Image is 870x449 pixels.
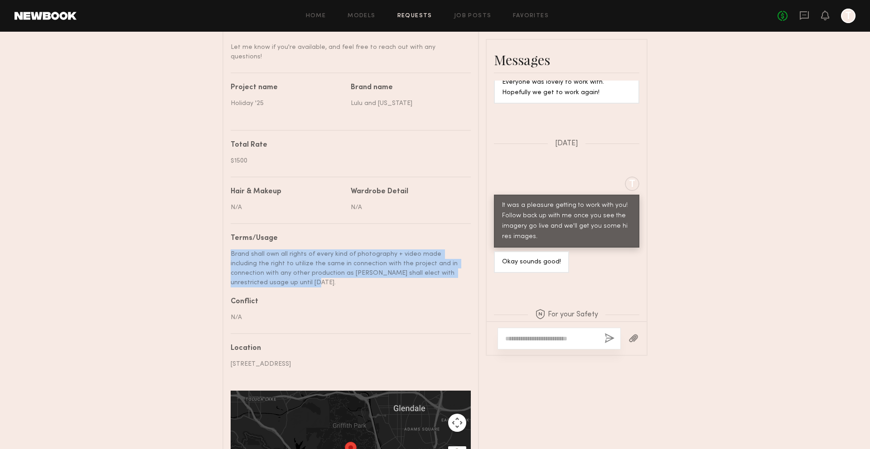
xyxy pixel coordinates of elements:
a: Requests [397,13,432,19]
div: Location [231,345,464,352]
div: Brand shall own all rights of every kind of photography + video made including the right to utili... [231,249,464,287]
div: Conflict [231,298,464,306]
div: [STREET_ADDRESS] [231,359,464,369]
span: For your Safety [535,309,598,320]
div: Okay sounds good! [502,257,561,267]
div: Holiday '25 [231,99,344,108]
a: Home [306,13,326,19]
a: Job Posts [454,13,492,19]
a: Favorites [513,13,549,19]
div: Messages [494,51,639,69]
div: Lulu and [US_STATE] [351,99,464,108]
div: Brand name [351,84,464,91]
span: [DATE] [555,140,578,148]
div: It was a pleasure getting to work with you! Follow back up with me once you see the imagery go li... [502,201,631,242]
div: Project name [231,84,344,91]
button: Map camera controls [448,414,466,432]
div: N/A [351,203,464,212]
div: Wardrobe Detail [351,188,408,196]
div: Terms/Usage [231,235,464,242]
div: $1500 [231,156,464,166]
div: Hair & Makeup [231,188,281,196]
a: T [841,9,855,23]
div: N/A [231,203,344,212]
a: Models [348,13,375,19]
div: N/A [231,313,464,322]
div: Total Rate [231,142,464,149]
